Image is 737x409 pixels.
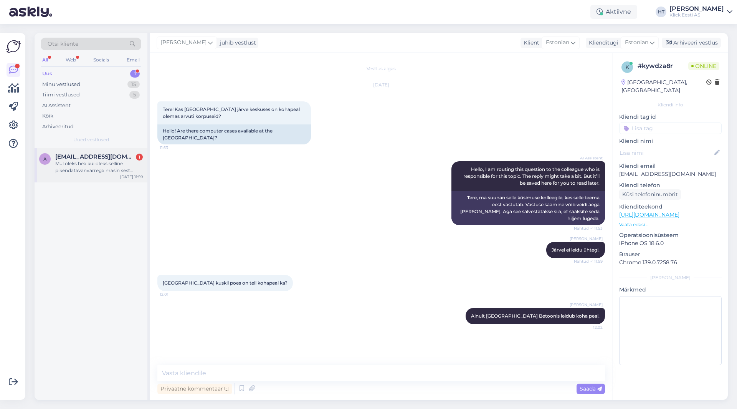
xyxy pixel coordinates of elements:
[120,174,143,180] div: [DATE] 11:59
[619,231,722,239] p: Operatsioonisüsteem
[669,6,724,12] div: [PERSON_NAME]
[160,145,188,151] span: 11:53
[619,189,681,200] div: Küsi telefoninumbrit
[217,39,256,47] div: juhib vestlust
[574,225,603,231] span: Nähtud ✓ 11:53
[669,12,724,18] div: Klick Eesti AS
[574,258,603,264] span: Nähtud ✓ 11:59
[6,39,21,54] img: Askly Logo
[619,123,722,134] input: Lisa tag
[619,181,722,189] p: Kliendi telefon
[656,7,666,17] div: HT
[570,302,603,308] span: [PERSON_NAME]
[552,247,600,253] span: Järvel ei leidu ühtegi.
[638,61,688,71] div: # kywdza8r
[42,123,74,131] div: Arhiveeritud
[136,154,143,161] div: 1
[129,91,140,99] div: 5
[157,65,605,72] div: Vestlus algas
[42,112,53,120] div: Kõik
[574,155,603,161] span: AI Assistent
[688,62,719,70] span: Online
[586,39,618,47] div: Klienditugi
[160,291,188,297] span: 12:01
[619,101,722,108] div: Kliendi info
[463,166,601,186] span: Hello, I am routing this question to the colleague who is responsible for this topic. The reply m...
[42,102,71,109] div: AI Assistent
[574,325,603,330] span: 12:02
[619,113,722,121] p: Kliendi tag'id
[619,250,722,258] p: Brauser
[570,236,603,242] span: [PERSON_NAME]
[127,81,140,88] div: 15
[42,70,52,78] div: Uus
[521,39,539,47] div: Klient
[580,385,602,392] span: Saada
[41,55,50,65] div: All
[669,6,732,18] a: [PERSON_NAME]Klick Eesti AS
[619,274,722,281] div: [PERSON_NAME]
[157,81,605,88] div: [DATE]
[157,384,232,394] div: Privaatne kommentaar
[621,78,706,94] div: [GEOGRAPHIC_DATA], [GEOGRAPHIC_DATA]
[619,286,722,294] p: Märkmed
[619,239,722,247] p: iPhone OS 18.6.0
[42,81,80,88] div: Minu vestlused
[619,211,679,218] a: [URL][DOMAIN_NAME]
[92,55,111,65] div: Socials
[451,191,605,225] div: Tere, ma suunan selle küsimuse kolleegile, kes selle teema eest vastutab. Vastuse saamine võib ve...
[125,55,141,65] div: Email
[55,160,143,174] div: Mul oleks hea kui oleks selline pikendatavanvarrega masin sest ruum on väike aga paljud [PERSON_N...
[161,38,207,47] span: [PERSON_NAME]
[619,203,722,211] p: Klienditeekond
[619,258,722,267] p: Chrome 139.0.7258.76
[619,221,722,228] p: Vaata edasi ...
[625,38,648,47] span: Estonian
[163,280,288,286] span: [GEOGRAPHIC_DATA] kuskil poes on teil kohapeal ka?
[662,38,721,48] div: Arhiveeri vestlus
[130,70,140,78] div: 1
[163,106,301,119] span: Tere! Kas [GEOGRAPHIC_DATA] järve keskuses on kohapeal olemas arvuti korpuseid?
[620,149,713,157] input: Lisa nimi
[64,55,78,65] div: Web
[546,38,569,47] span: Estonian
[73,136,109,143] span: Uued vestlused
[471,313,600,319] span: Ainult [GEOGRAPHIC_DATA] Betoonis leidub koha peal.
[43,156,47,162] span: a
[42,91,80,99] div: Tiimi vestlused
[626,64,629,70] span: k
[619,162,722,170] p: Kliendi email
[48,40,78,48] span: Otsi kliente
[157,124,311,144] div: Hello! Are there computer cases available at the [GEOGRAPHIC_DATA]?
[619,137,722,145] p: Kliendi nimi
[55,153,135,160] span: annekas79@gmail.com
[619,170,722,178] p: [EMAIL_ADDRESS][DOMAIN_NAME]
[590,5,637,19] div: Aktiivne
